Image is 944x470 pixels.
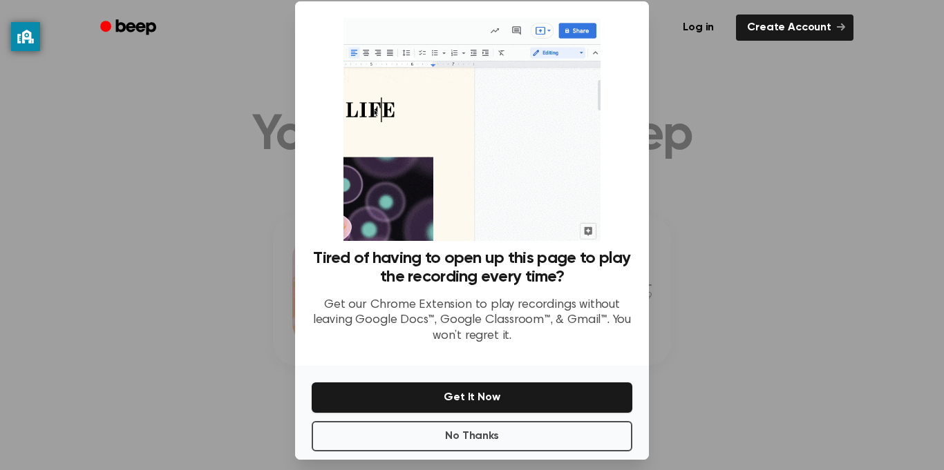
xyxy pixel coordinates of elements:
[343,18,600,241] img: Beep extension in action
[11,22,40,51] button: privacy banner
[91,14,169,41] a: Beep
[312,421,632,451] button: No Thanks
[312,297,632,344] p: Get our Chrome Extension to play recordings without leaving Google Docs™, Google Classroom™, & Gm...
[312,382,632,413] button: Get It Now
[736,14,853,41] a: Create Account
[312,249,632,286] h3: Tired of having to open up this page to play the recording every time?
[669,12,728,43] a: Log in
